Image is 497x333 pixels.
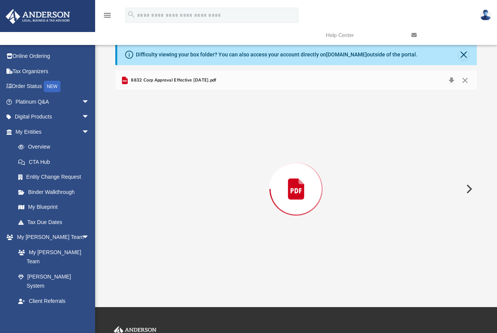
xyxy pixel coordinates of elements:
a: My Entitiesarrow_drop_down [5,124,101,139]
a: Help Center [320,20,406,50]
a: Entity Change Request [11,170,101,185]
a: Order StatusNEW [5,79,101,94]
div: Preview [115,70,477,287]
a: Tax Due Dates [11,215,101,230]
button: Close [458,49,469,60]
div: NEW [44,81,61,92]
img: User Pic [480,10,491,21]
span: arrow_drop_down [82,109,97,125]
img: Anderson Advisors Platinum Portal [3,9,72,24]
a: [DOMAIN_NAME] [326,51,367,58]
a: Binder Walkthrough [11,184,101,200]
a: Platinum Q&Aarrow_drop_down [5,94,101,109]
a: My [PERSON_NAME] Team [11,245,93,269]
span: arrow_drop_down [82,94,97,110]
i: menu [103,11,112,20]
a: Overview [11,139,101,155]
a: Tax Organizers [5,64,101,79]
button: Next File [460,178,477,200]
button: Close [458,75,472,86]
a: menu [103,14,112,20]
span: 8832 Corp Approval Effective [DATE].pdf [129,77,217,84]
a: Digital Productsarrow_drop_down [5,109,101,125]
a: My Blueprint [11,200,97,215]
span: arrow_drop_down [82,230,97,245]
button: Download [444,75,458,86]
i: search [127,10,135,19]
a: My [PERSON_NAME] Teamarrow_drop_down [5,230,97,245]
a: [PERSON_NAME] System [11,269,97,293]
span: arrow_drop_down [82,124,97,140]
a: CTA Hub [11,154,101,170]
a: Online Ordering [5,49,101,64]
a: Client Referrals [11,293,97,309]
div: Difficulty viewing your box folder? You can also access your account directly on outside of the p... [136,51,417,59]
